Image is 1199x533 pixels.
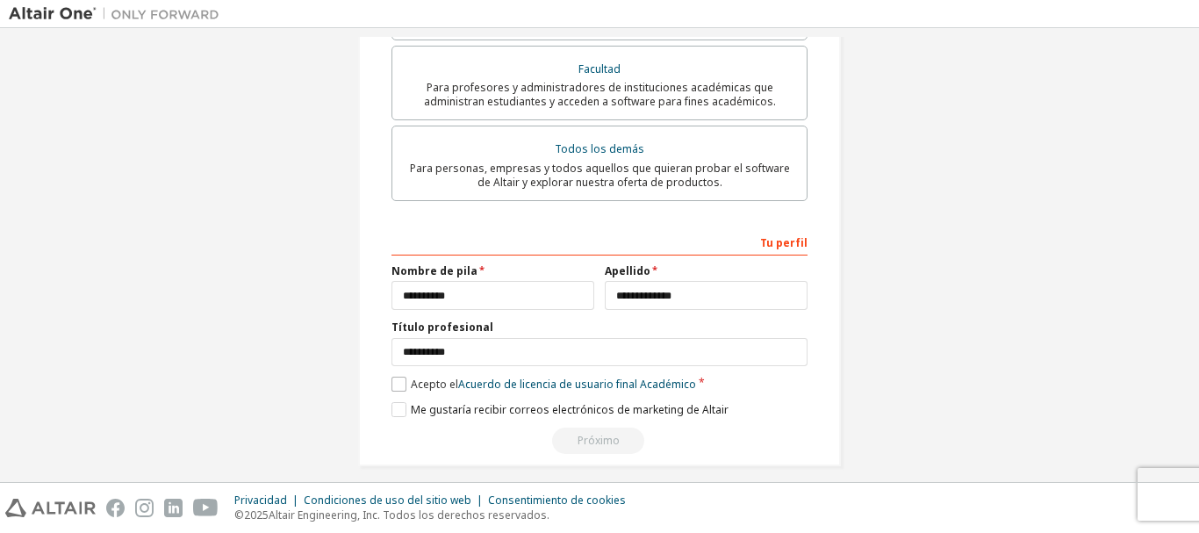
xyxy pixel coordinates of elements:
font: 2025 [244,508,269,522]
font: Acuerdo de licencia de usuario final [458,377,637,392]
font: Facultad [578,61,621,76]
font: Acepto el [411,377,458,392]
font: © [234,508,244,522]
font: Condiciones de uso del sitio web [304,493,471,508]
font: Me gustaría recibir correos electrónicos de marketing de Altair [411,402,729,417]
font: Título profesional [391,320,493,335]
font: Altair Engineering, Inc. Todos los derechos reservados. [269,508,549,522]
img: instagram.svg [135,499,154,517]
div: Read and acccept EULA to continue [391,428,808,454]
font: Nombre de pila [391,263,477,278]
font: Todos los demás [555,141,644,156]
font: Consentimiento de cookies [488,493,626,508]
img: youtube.svg [193,499,219,517]
img: altair_logo.svg [5,499,96,517]
font: Para profesores y administradores de instituciones académicas que administran estudiantes y acced... [424,80,776,109]
font: Académico [640,377,696,392]
img: linkedin.svg [164,499,183,517]
font: Privacidad [234,493,287,508]
img: Altair Uno [9,5,228,23]
font: Tu perfil [760,235,808,250]
font: Para personas, empresas y todos aquellos que quieran probar el software de Altair y explorar nues... [410,161,790,190]
img: facebook.svg [106,499,125,517]
font: Apellido [605,263,650,278]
